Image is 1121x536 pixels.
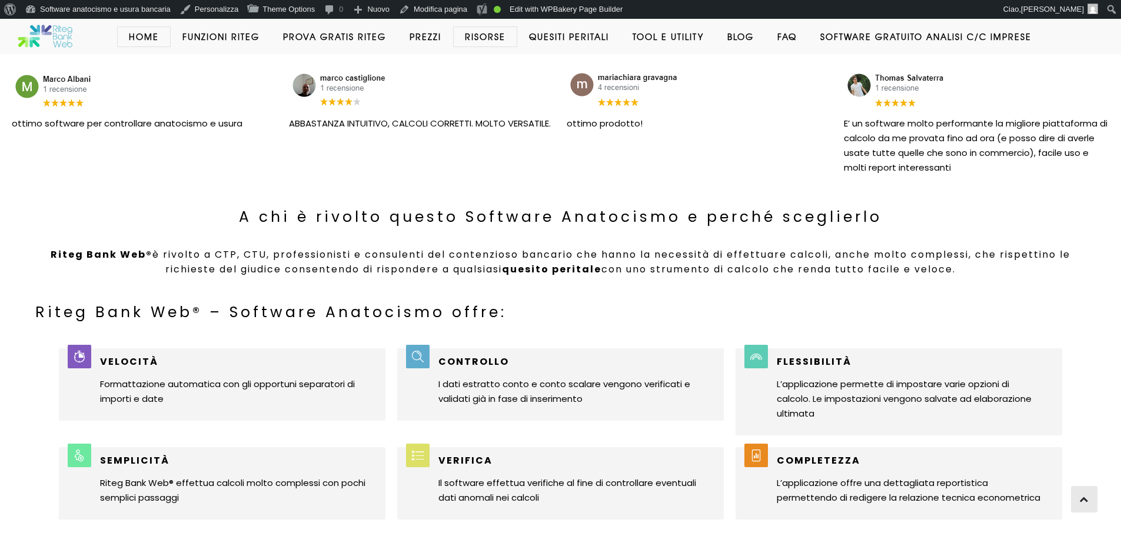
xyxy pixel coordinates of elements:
[777,377,1045,421] p: L’applicazione permette di impostare varie opzioni di calcolo. Le impostazioni vengono salvate ad...
[100,454,169,467] strong: SEMPLICITÀ
[453,31,517,42] a: Risorse
[100,355,158,368] strong: VELOCITÀ
[567,116,832,131] p: ottimo prodotto!
[18,25,74,48] img: Software anatocismo e usura bancaria
[12,71,148,111] img: Recensione Google da Marco Albani riteg bank web
[35,247,1086,277] h4: è rivolto a CTP, CTU, professionisti e consulenti del contenzioso bancario che hanno la necessità...
[271,31,398,42] a: Prova Gratis Riteg
[766,31,809,42] a: Faq
[777,355,851,368] strong: FLESSIBILITÀ
[289,71,425,111] img: Recensione Google da Marco Castiglione riteg bank web
[12,205,1109,229] h3: A chi è rivolto questo Software Anatocismo e perché sceglierlo
[1021,5,1084,14] span: [PERSON_NAME]
[494,6,501,13] div: Buona
[100,377,368,407] p: Formattazione automatica con gli opportuni separatori di importi e date
[117,31,171,42] a: Home
[438,454,493,467] strong: VERIFICA
[51,248,152,261] strong: Riteg Bank Web®
[171,31,271,42] a: Funzioni Riteg
[398,31,453,42] a: Prezzi
[567,71,703,111] img: Recensione Google da Mariachiara Gravagna riteg bank web
[809,31,1043,42] a: Software GRATUITO analisi c/c imprese
[716,31,766,42] a: Blog
[438,377,706,407] p: I dati estratto conto e conto scalare vengono verificati e validati già in fase di inserimento
[100,476,368,505] p: Riteg Bank Web® effettua calcoli molto complessi con pochi semplici passaggi
[844,116,1109,175] p: E’ un software molto performante la migliore piattaforma di calcolo da me provata fino ad ora (e ...
[517,31,621,42] a: Quesiti Peritali
[35,300,1086,325] h3: Riteg Bank Web® – Software Anatocismo offre:
[844,71,980,111] img: Recensione Google da Thomas Salvaterra riteg bank web
[438,355,509,368] strong: CONTROLLO
[502,262,601,276] strong: quesito peritale
[289,116,554,131] p: ABBASTANZA INTUITIVO, CALCOLI CORRETTI. MOLTO VERSATILE.
[12,116,277,131] p: ottimo software per controllare anatocismo e usura
[621,31,716,42] a: Tool e Utility
[777,454,860,467] strong: COMPLETEZZA
[438,476,706,505] p: Il software effettua verifiche al fine di controllare eventuali dati anomali nei calcoli
[777,476,1045,505] p: L’applicazione offre una dettagliata reportistica permettendo di redigere la relazione tecnica ec...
